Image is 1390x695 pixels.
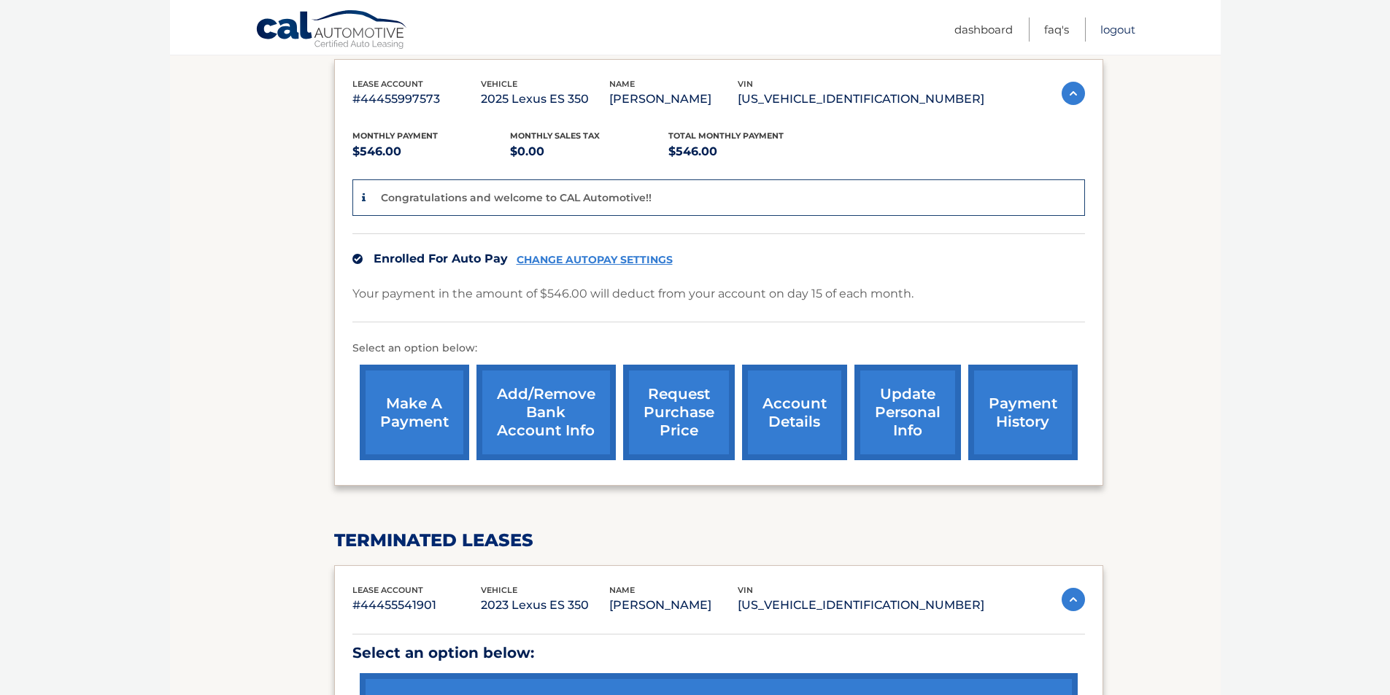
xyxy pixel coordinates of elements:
[609,79,635,89] span: name
[352,79,423,89] span: lease account
[668,131,784,141] span: Total Monthly Payment
[1044,18,1069,42] a: FAQ's
[968,365,1078,460] a: payment history
[609,595,738,616] p: [PERSON_NAME]
[476,365,616,460] a: Add/Remove bank account info
[510,131,600,141] span: Monthly sales Tax
[381,191,652,204] p: Congratulations and welcome to CAL Automotive!!
[352,595,481,616] p: #44455541901
[738,585,753,595] span: vin
[854,365,961,460] a: update personal info
[742,365,847,460] a: account details
[481,595,609,616] p: 2023 Lexus ES 350
[1100,18,1135,42] a: Logout
[352,141,511,162] p: $546.00
[360,365,469,460] a: make a payment
[1062,82,1085,105] img: accordion-active.svg
[738,595,984,616] p: [US_VEHICLE_IDENTIFICATION_NUMBER]
[374,252,508,265] span: Enrolled For Auto Pay
[352,131,438,141] span: Monthly Payment
[623,365,735,460] a: request purchase price
[334,529,1103,551] h2: terminated leases
[352,340,1085,357] p: Select an option below:
[352,585,423,595] span: lease account
[517,254,673,266] a: CHANGE AUTOPAY SETTINGS
[510,141,668,162] p: $0.00
[609,89,738,109] p: [PERSON_NAME]
[352,89,481,109] p: #44455997573
[954,18,1013,42] a: Dashboard
[738,79,753,89] span: vin
[352,284,914,304] p: Your payment in the amount of $546.00 will deduct from your account on day 15 of each month.
[609,585,635,595] span: name
[352,640,1085,666] p: Select an option below:
[255,9,409,52] a: Cal Automotive
[481,79,517,89] span: vehicle
[1062,588,1085,611] img: accordion-active.svg
[481,89,609,109] p: 2025 Lexus ES 350
[738,89,984,109] p: [US_VEHICLE_IDENTIFICATION_NUMBER]
[668,141,827,162] p: $546.00
[481,585,517,595] span: vehicle
[352,254,363,264] img: check.svg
